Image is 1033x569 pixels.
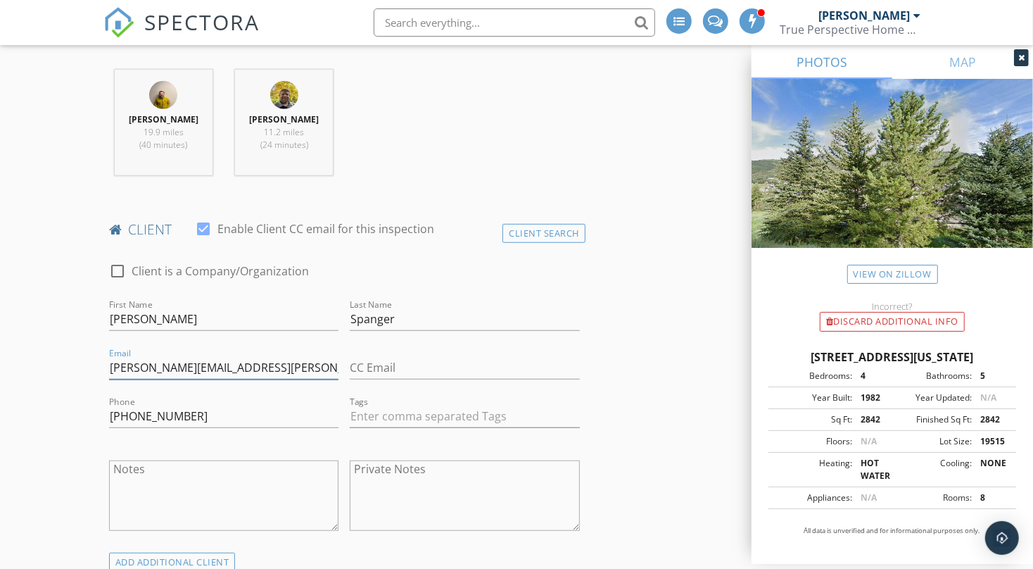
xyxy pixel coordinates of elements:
div: Floors: [773,435,852,448]
input: Search everything... [374,8,655,37]
div: Appliances: [773,492,852,504]
div: NONE [972,457,1012,482]
strong: [PERSON_NAME] [249,113,319,125]
div: Cooling: [892,457,972,482]
div: Bedrooms: [773,370,852,382]
span: SPECTORA [144,7,260,37]
div: Client Search [502,224,585,243]
a: SPECTORA [103,19,260,49]
div: 5 [972,370,1012,382]
span: 19.9 miles [144,126,184,138]
div: Lot Size: [892,435,972,448]
div: [PERSON_NAME] [818,8,910,23]
span: 11.2 miles [264,126,304,138]
a: View on Zillow [847,265,938,284]
div: 2842 [972,413,1012,426]
div: Bathrooms: [892,370,972,382]
div: Incorrect? [752,301,1033,312]
span: N/A [861,435,877,447]
div: 8 [972,492,1012,504]
div: Heating: [773,457,852,482]
h4: client [109,220,580,239]
div: Year Built: [773,392,852,404]
div: True Perspective Home Consultants [780,23,920,37]
span: (40 minutes) [139,139,187,151]
span: (24 minutes) [260,139,308,151]
label: Enable Client CC email for this inspection [217,222,434,236]
span: N/A [861,492,877,504]
img: streetview [752,79,1033,282]
p: All data is unverified and for informational purposes only. [768,526,1016,536]
a: MAP [892,45,1033,79]
img: img_9246.jpg [149,81,177,109]
label: Client is a Company/Organization [132,264,309,278]
img: pxl_20211004_213903593.jpg [270,81,298,109]
div: 1982 [852,392,892,404]
div: Sq Ft: [773,413,852,426]
div: HOT WATER [852,457,892,482]
strong: [PERSON_NAME] [129,113,198,125]
div: 19515 [972,435,1012,448]
div: Open Intercom Messenger [985,521,1019,555]
div: Year Updated: [892,392,972,404]
div: Finished Sq Ft: [892,413,972,426]
div: 4 [852,370,892,382]
div: 2842 [852,413,892,426]
div: Discard Additional info [820,312,965,332]
span: N/A [980,392,996,404]
a: PHOTOS [752,45,892,79]
img: The Best Home Inspection Software - Spectora [103,7,134,38]
div: Rooms: [892,492,972,504]
div: [STREET_ADDRESS][US_STATE] [768,349,1016,365]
